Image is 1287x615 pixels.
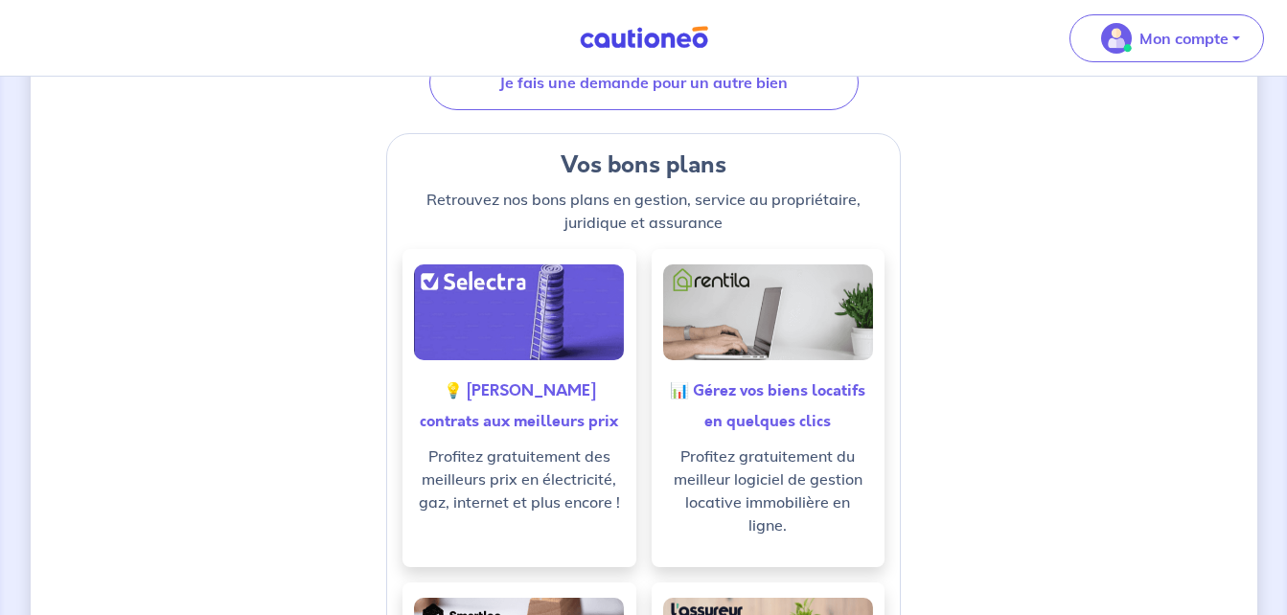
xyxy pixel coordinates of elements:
[1069,14,1264,62] button: illu_account_valid_menu.svgMon compte
[402,188,885,234] p: Retrouvez nos bons plans en gestion, service au propriétaire, juridique et assurance
[1101,23,1132,54] img: illu_account_valid_menu.svg
[402,149,885,180] h4: Vos bons plans
[663,264,873,360] img: good-deals-rentila.alt
[667,444,870,536] p: Profitez gratuitement du meilleur logiciel de gestion locative immobilière en ligne.
[414,264,624,360] img: good-deals-selectra.alt
[572,26,716,50] img: Cautioneo
[418,444,621,513] p: Profitez gratuitement des meilleurs prix en électricité, gaz, internet et plus encore !
[1139,27,1229,50] p: Mon compte
[667,376,870,437] h5: 📊 Gérez vos biens locatifs en quelques clics
[429,55,859,110] a: Je fais une demande pour un autre bien
[418,376,621,437] h5: 💡 [PERSON_NAME] contrats aux meilleurs prix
